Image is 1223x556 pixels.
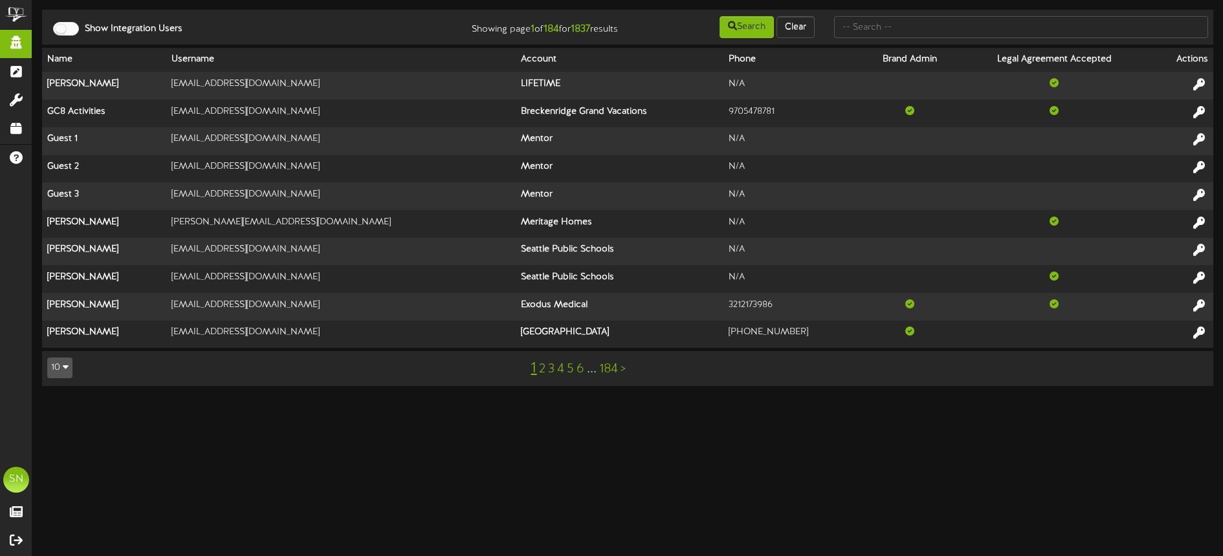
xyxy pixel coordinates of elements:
label: Show Integration Users [75,23,182,36]
th: Seattle Public Schools [516,238,723,266]
th: Account [516,48,723,72]
th: Meritage Homes [516,210,723,238]
th: [PERSON_NAME] [42,72,166,100]
th: Exodus Medical [516,293,723,321]
td: [EMAIL_ADDRESS][DOMAIN_NAME] [166,293,516,321]
td: [PHONE_NUMBER] [723,321,861,348]
strong: 184 [544,23,559,35]
td: [EMAIL_ADDRESS][DOMAIN_NAME] [166,155,516,183]
strong: 1837 [571,23,590,35]
th: Mentor [516,155,723,183]
td: [EMAIL_ADDRESS][DOMAIN_NAME] [166,127,516,155]
td: [EMAIL_ADDRESS][DOMAIN_NAME] [166,321,516,348]
th: Username [166,48,516,72]
div: SN [3,467,29,493]
td: N/A [723,182,861,210]
th: Phone [723,48,861,72]
td: N/A [723,238,861,266]
th: Mentor [516,127,723,155]
a: > [621,362,626,376]
td: 9705478781 [723,100,861,127]
a: 3 [548,362,555,376]
th: [PERSON_NAME] [42,321,166,348]
td: [EMAIL_ADDRESS][DOMAIN_NAME] [166,265,516,293]
th: GC8 Activities [42,100,166,127]
div: Showing page of for results [431,15,628,37]
th: Actions [1149,48,1213,72]
th: Brand Admin [861,48,959,72]
th: Guest 2 [42,155,166,183]
th: [GEOGRAPHIC_DATA] [516,321,723,348]
button: Clear [777,16,815,38]
th: Seattle Public Schools [516,265,723,293]
th: Legal Agreement Accepted [959,48,1149,72]
a: 4 [557,362,564,376]
td: [EMAIL_ADDRESS][DOMAIN_NAME] [166,238,516,266]
td: N/A [723,265,861,293]
th: Guest 1 [42,127,166,155]
a: 184 [599,362,618,376]
button: Search [720,16,774,38]
a: 1 [531,360,536,377]
th: [PERSON_NAME] [42,210,166,238]
button: 10 [47,358,72,378]
th: Mentor [516,182,723,210]
th: Breckenridge Grand Vacations [516,100,723,127]
a: 2 [539,362,545,376]
strong: 1 [531,23,534,35]
td: N/A [723,72,861,100]
th: LIFETIME [516,72,723,100]
th: [PERSON_NAME] [42,293,166,321]
td: [PERSON_NAME][EMAIL_ADDRESS][DOMAIN_NAME] [166,210,516,238]
td: [EMAIL_ADDRESS][DOMAIN_NAME] [166,72,516,100]
td: [EMAIL_ADDRESS][DOMAIN_NAME] [166,182,516,210]
td: N/A [723,210,861,238]
td: N/A [723,127,861,155]
th: Name [42,48,166,72]
th: [PERSON_NAME] [42,238,166,266]
td: N/A [723,155,861,183]
a: ... [587,362,597,376]
a: 5 [567,362,574,376]
td: [EMAIL_ADDRESS][DOMAIN_NAME] [166,100,516,127]
td: 3212173986 [723,293,861,321]
a: 6 [577,362,584,376]
th: [PERSON_NAME] [42,265,166,293]
input: -- Search -- [834,16,1208,38]
th: Guest 3 [42,182,166,210]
